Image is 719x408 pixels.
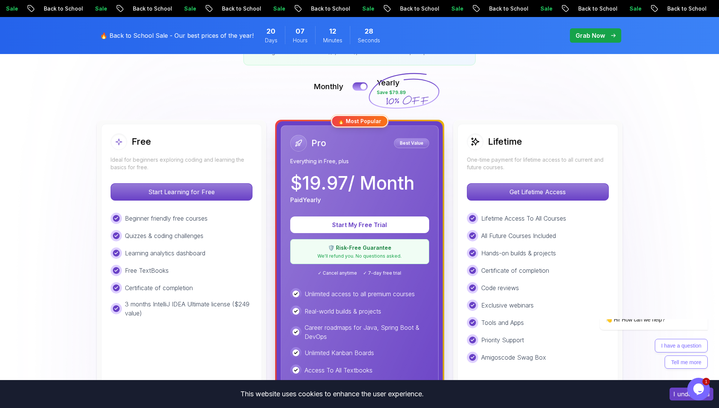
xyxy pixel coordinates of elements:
p: Sale [83,5,107,12]
p: Hands-on builds & projects [481,249,556,258]
p: Back to School [299,5,350,12]
a: Get Lifetime Access [467,188,609,196]
h2: Lifetime [488,136,522,148]
p: Start Learning for Free [111,184,252,200]
p: Beginner friendly free courses [125,214,208,223]
span: Hours [293,37,308,44]
p: Everything in Free, plus [290,158,429,165]
p: Back to School [31,5,83,12]
h2: Free [132,136,151,148]
p: Quizzes & coding challenges [125,231,203,240]
p: Back to School [655,5,706,12]
p: Start My Free Trial [299,220,420,229]
p: Real-world builds & projects [305,307,381,316]
button: Tell me more [89,36,132,50]
p: Grab Now [576,31,605,40]
p: Ideal for beginners exploring coding and learning the basics for free. [111,156,252,171]
p: Certificate of completion [125,283,193,292]
p: Tools and Apps [481,318,524,327]
p: 3 months IntelliJ IDEA Ultimate license ($249 value) [125,300,252,318]
p: Back to School [477,5,528,12]
p: Learning analytics dashboard [125,249,205,258]
span: 7 Hours [296,26,305,37]
p: Certificate of completion [481,266,549,275]
p: One-time payment for lifetime access to all current and future courses. [467,156,609,171]
p: Get Lifetime Access [467,184,608,200]
button: I have a question [79,20,132,33]
iframe: chat widget [687,378,711,400]
p: Exclusive webinars [481,301,534,310]
h2: Pro [311,137,326,149]
a: Start My Free Trial [290,221,429,229]
p: Back to School [209,5,261,12]
button: Get Lifetime Access [467,183,609,201]
div: This website uses cookies to enhance the user experience. [6,386,658,402]
span: ✓ 7-day free trial [363,270,401,276]
p: Access To All Textbooks [305,366,373,375]
p: Sale [261,5,285,12]
iframe: chat widget [576,319,711,374]
span: ✓ Cancel anytime [318,270,357,276]
p: Monthly [314,81,343,92]
button: Start Learning for Free [111,183,252,201]
p: Paid Yearly [290,195,321,204]
span: 20 Days [266,26,276,37]
span: 12 Minutes [329,26,336,37]
p: All Future Courses Included [481,231,556,240]
span: Minutes [323,37,342,44]
p: 🔥 Back to School Sale - Our best prices of the year! [100,31,254,40]
p: Unlimited Kanban Boards [305,348,374,357]
p: Sale [172,5,196,12]
p: Career roadmaps for Java, Spring Boot & DevOps [305,323,429,341]
button: Start My Free Trial [290,216,429,233]
p: 🛡️ Risk-Free Guarantee [295,244,424,252]
p: Sale [350,5,374,12]
p: Sale [439,5,463,12]
span: Days [265,37,277,44]
p: Code reviews [481,283,519,292]
p: Priority Support [481,335,524,345]
span: 28 Seconds [365,26,373,37]
p: Sale [617,5,641,12]
p: We'll refund you. No questions asked. [295,253,424,259]
a: Start Learning for Free [111,188,252,196]
p: Amigoscode Swag Box [481,353,546,362]
p: Lifetime Access To All Courses [481,214,566,223]
p: Best Value [395,139,428,147]
p: $ 19.97 / Month [290,174,414,192]
p: Back to School [388,5,439,12]
button: Accept cookies [670,388,713,400]
p: Back to School [120,5,172,12]
p: Sale [528,5,552,12]
p: Back to School [566,5,617,12]
p: Unlimited access to all premium courses [305,289,415,298]
span: Seconds [358,37,380,44]
p: Free TextBooks [125,266,169,275]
